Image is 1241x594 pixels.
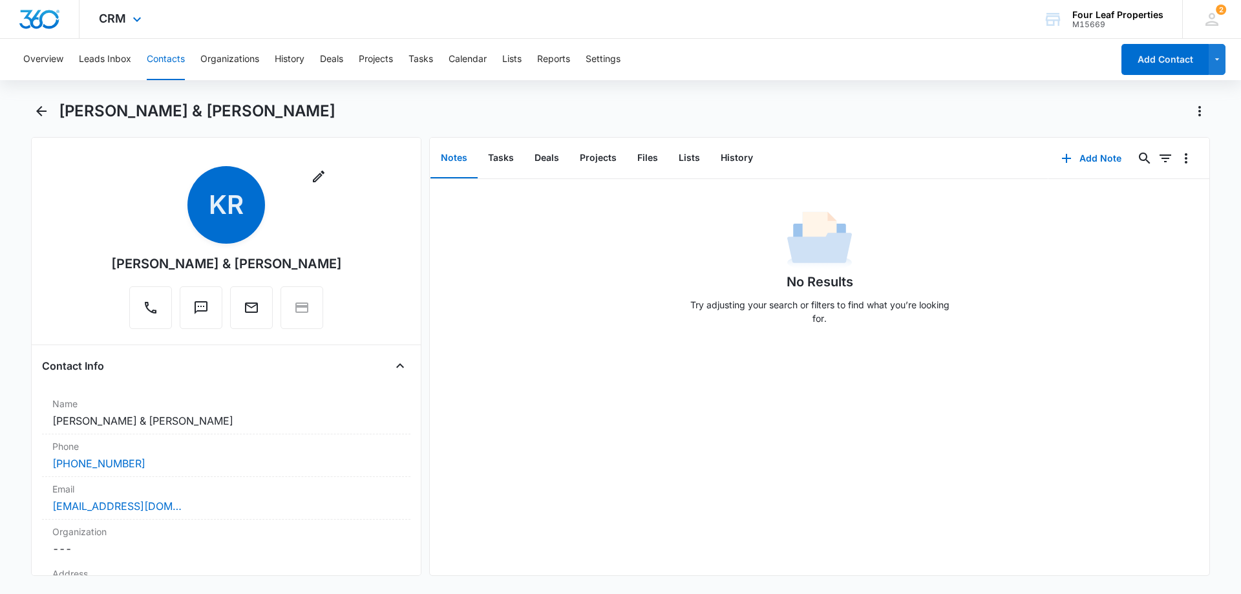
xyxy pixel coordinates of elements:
[627,138,668,178] button: Files
[1189,101,1210,122] button: Actions
[524,138,569,178] button: Deals
[502,39,522,80] button: Lists
[52,525,400,538] label: Organization
[52,482,400,496] label: Email
[52,456,145,471] a: [PHONE_NUMBER]
[449,39,487,80] button: Calendar
[42,434,410,477] div: Phone[PHONE_NUMBER]
[42,520,410,562] div: Organization---
[710,138,763,178] button: History
[42,392,410,434] div: Name[PERSON_NAME] & [PERSON_NAME]
[200,39,259,80] button: Organizations
[129,286,172,329] button: Call
[79,39,131,80] button: Leads Inbox
[430,138,478,178] button: Notes
[1134,148,1155,169] button: Search...
[1048,143,1134,174] button: Add Note
[52,397,400,410] label: Name
[1121,44,1209,75] button: Add Contact
[42,358,104,374] h4: Contact Info
[180,306,222,317] a: Text
[320,39,343,80] button: Deals
[187,166,265,244] span: KR
[537,39,570,80] button: Reports
[129,306,172,317] a: Call
[99,12,126,25] span: CRM
[390,355,410,376] button: Close
[668,138,710,178] button: Lists
[359,39,393,80] button: Projects
[569,138,627,178] button: Projects
[52,567,400,580] label: Address
[42,477,410,520] div: Email[EMAIL_ADDRESS][DOMAIN_NAME]
[1216,5,1226,15] div: notifications count
[408,39,433,80] button: Tasks
[1072,20,1163,29] div: account id
[180,286,222,329] button: Text
[275,39,304,80] button: History
[52,541,400,557] dd: ---
[478,138,524,178] button: Tasks
[111,254,342,273] div: [PERSON_NAME] & [PERSON_NAME]
[23,39,63,80] button: Overview
[230,306,273,317] a: Email
[52,413,400,429] dd: [PERSON_NAME] & [PERSON_NAME]
[31,101,51,122] button: Back
[787,207,852,272] img: No Data
[1176,148,1196,169] button: Overflow Menu
[59,101,335,121] h1: [PERSON_NAME] & [PERSON_NAME]
[147,39,185,80] button: Contacts
[684,298,955,325] p: Try adjusting your search or filters to find what you’re looking for.
[1072,10,1163,20] div: account name
[1216,5,1226,15] span: 2
[1155,148,1176,169] button: Filters
[586,39,620,80] button: Settings
[52,440,400,453] label: Phone
[52,498,182,514] a: [EMAIL_ADDRESS][DOMAIN_NAME]
[230,286,273,329] button: Email
[787,272,853,292] h1: No Results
